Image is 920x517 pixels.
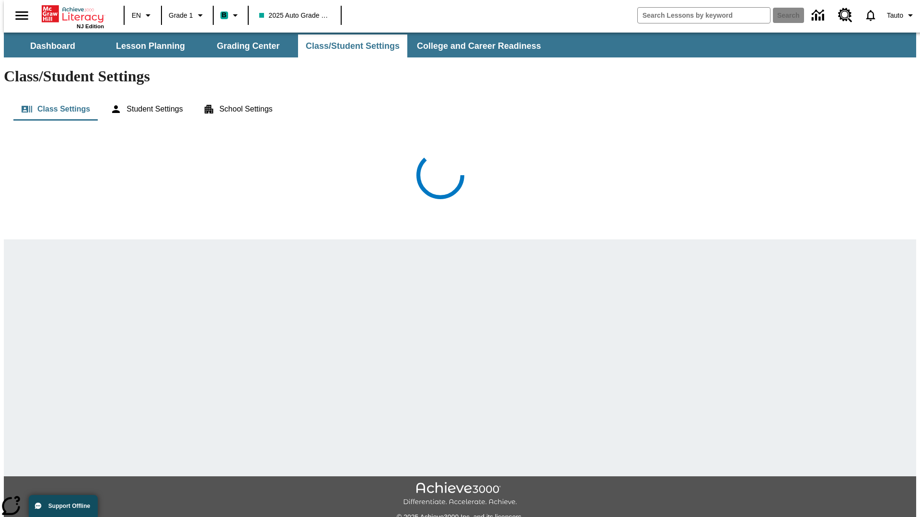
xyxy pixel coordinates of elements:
button: Class/Student Settings [298,34,407,57]
span: NJ Edition [77,23,104,29]
button: Support Offline [29,495,98,517]
button: Class Settings [13,98,98,121]
span: 2025 Auto Grade 1 A [259,11,330,21]
span: Tauto [887,11,903,21]
a: Data Center [806,2,832,29]
button: Dashboard [5,34,101,57]
button: Lesson Planning [103,34,198,57]
span: EN [132,11,141,21]
div: Home [42,3,104,29]
button: Grading Center [200,34,296,57]
div: Class/Student Settings [13,98,907,121]
div: SubNavbar [4,34,550,57]
span: Grade 1 [169,11,193,21]
a: Home [42,4,104,23]
button: Boost Class color is teal. Change class color [217,7,245,24]
img: Achieve3000 Differentiate Accelerate Achieve [403,482,517,506]
button: Profile/Settings [883,7,920,24]
button: Grade: Grade 1, Select a grade [165,7,210,24]
input: search field [638,8,770,23]
h1: Class/Student Settings [4,67,916,85]
button: Open side menu [8,1,36,30]
a: Notifications [858,3,883,28]
a: Resource Center, Will open in new tab [832,2,858,28]
span: Support Offline [48,503,90,509]
button: College and Career Readiness [409,34,549,57]
div: SubNavbar [4,33,916,57]
button: School Settings [195,98,280,121]
button: Language: EN, Select a language [127,7,158,24]
span: B [222,9,227,21]
button: Student Settings [103,98,190,121]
